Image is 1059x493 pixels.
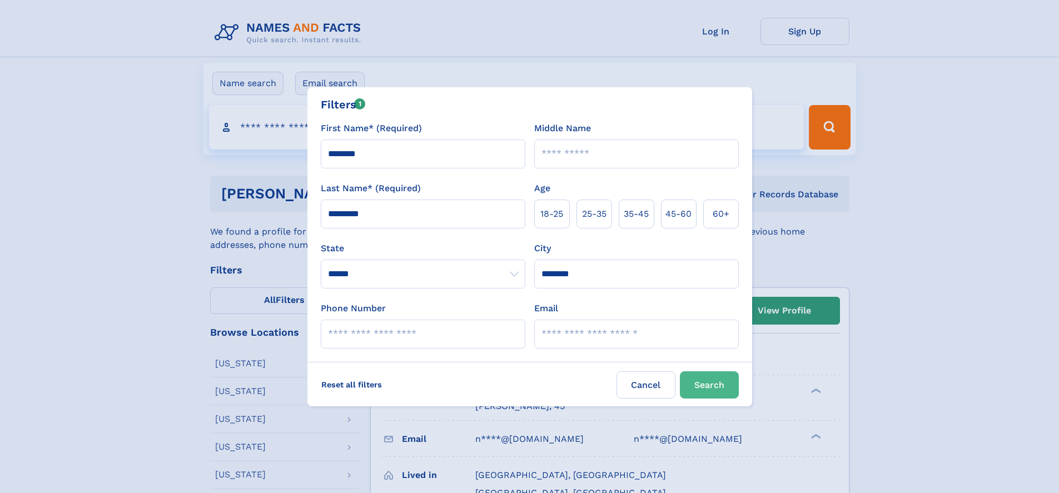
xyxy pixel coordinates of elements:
[314,371,389,398] label: Reset all filters
[616,371,675,399] label: Cancel
[534,302,558,315] label: Email
[534,242,551,255] label: City
[321,302,386,315] label: Phone Number
[713,207,729,221] span: 60+
[321,122,422,135] label: First Name* (Required)
[582,207,606,221] span: 25‑35
[321,182,421,195] label: Last Name* (Required)
[680,371,739,399] button: Search
[624,207,649,221] span: 35‑45
[534,122,591,135] label: Middle Name
[321,96,366,113] div: Filters
[665,207,692,221] span: 45‑60
[534,182,550,195] label: Age
[321,242,525,255] label: State
[540,207,563,221] span: 18‑25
